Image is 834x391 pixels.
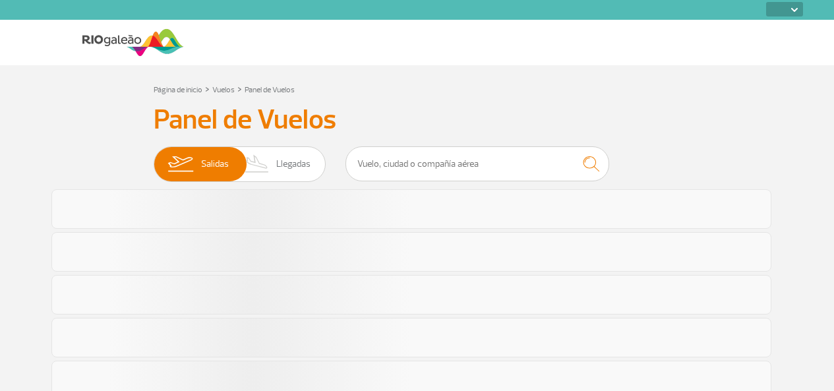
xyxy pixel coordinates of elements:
[212,85,235,95] a: Vuelos
[345,146,609,181] input: Vuelo, ciudad o compañía aérea
[154,85,202,95] a: Página de inicio
[201,147,229,181] span: Salidas
[245,85,295,95] a: Panel de Vuelos
[276,147,311,181] span: Llegadas
[154,104,681,136] h3: Panel de Vuelos
[205,81,210,96] a: >
[238,147,277,181] img: slider-desembarque
[160,147,201,181] img: slider-embarque
[237,81,242,96] a: >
